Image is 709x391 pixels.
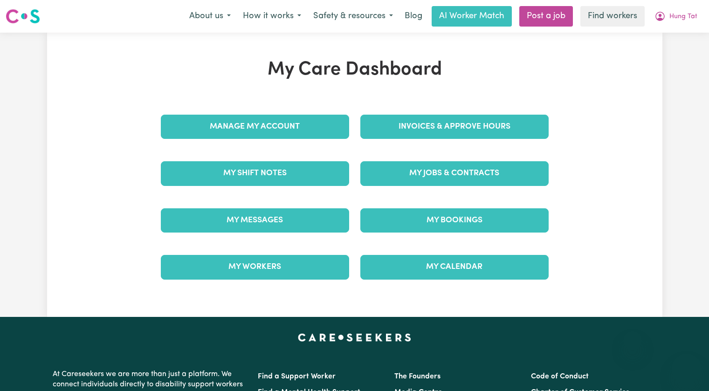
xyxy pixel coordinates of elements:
a: My Workers [161,255,349,279]
img: Careseekers logo [6,8,40,25]
a: My Messages [161,208,349,233]
a: Find a Support Worker [258,373,336,380]
button: Safety & resources [307,7,399,26]
a: Careseekers logo [6,6,40,27]
iframe: Close message [623,331,642,350]
a: Post a job [519,6,573,27]
a: Find workers [580,6,645,27]
a: My Bookings [360,208,549,233]
a: Invoices & Approve Hours [360,115,549,139]
a: My Shift Notes [161,161,349,185]
a: The Founders [394,373,441,380]
button: About us [183,7,237,26]
a: Careseekers home page [298,334,411,341]
a: Code of Conduct [531,373,589,380]
a: AI Worker Match [432,6,512,27]
a: Manage My Account [161,115,349,139]
h1: My Care Dashboard [155,59,554,81]
a: My Jobs & Contracts [360,161,549,185]
a: Blog [399,6,428,27]
a: My Calendar [360,255,549,279]
button: My Account [648,7,703,26]
iframe: Button to launch messaging window [672,354,702,384]
button: How it works [237,7,307,26]
span: Hung Tat [669,12,697,22]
